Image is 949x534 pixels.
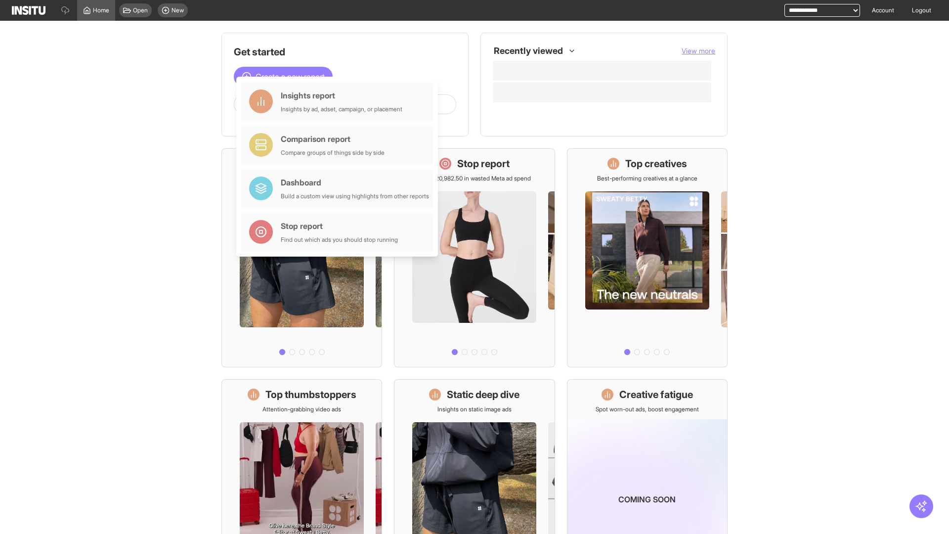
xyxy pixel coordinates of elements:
[281,177,429,188] div: Dashboard
[281,192,429,200] div: Build a custom view using highlights from other reports
[281,89,402,101] div: Insights report
[221,148,382,367] a: What's live nowSee all active ads instantly
[265,388,356,401] h1: Top thumbstoppers
[234,67,333,87] button: Create a new report
[394,148,555,367] a: Stop reportSave £20,982.50 in wasted Meta ad spend
[437,405,512,413] p: Insights on static image ads
[93,6,109,14] span: Home
[515,110,546,118] span: Placements
[418,175,531,182] p: Save £20,982.50 in wasted Meta ad spend
[281,105,402,113] div: Insights by ad, adset, campaign, or placement
[234,45,456,59] h1: Get started
[281,149,385,157] div: Compare groups of things side by side
[597,175,697,182] p: Best-performing creatives at a glance
[682,46,715,55] span: View more
[281,236,398,244] div: Find out which ads you should stop running
[515,110,707,118] span: Placements
[256,71,325,83] span: Create a new report
[172,6,184,14] span: New
[457,157,510,171] h1: Stop report
[497,108,509,120] div: Insights
[262,405,341,413] p: Attention-grabbing video ads
[133,6,148,14] span: Open
[682,46,715,56] button: View more
[447,388,519,401] h1: Static deep dive
[567,148,728,367] a: Top creativesBest-performing creatives at a glance
[281,220,398,232] div: Stop report
[625,157,687,171] h1: Top creatives
[12,6,45,15] img: Logo
[281,133,385,145] div: Comparison report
